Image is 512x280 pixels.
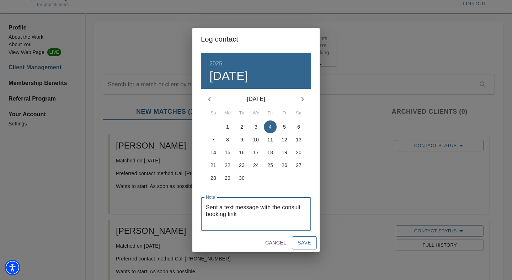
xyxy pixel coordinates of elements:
p: 26 [282,162,287,169]
p: 6 [297,123,300,130]
button: [DATE] [209,69,248,84]
p: 12 [282,136,287,143]
p: 30 [239,174,245,182]
span: Tu [235,110,248,117]
p: 15 [225,149,230,156]
span: Mo [221,110,234,117]
button: 23 [235,159,248,172]
button: 24 [250,159,262,172]
span: Su [207,110,220,117]
p: 28 [210,174,216,182]
button: 22 [221,159,234,172]
button: 25 [264,159,277,172]
button: 12 [278,133,291,146]
span: Save [298,238,311,247]
button: 30 [235,172,248,184]
p: 16 [239,149,245,156]
button: 10 [250,133,262,146]
p: 29 [225,174,230,182]
button: 28 [207,172,220,184]
button: 19 [278,146,291,159]
p: 19 [282,149,287,156]
p: 11 [267,136,273,143]
span: Fr [278,110,291,117]
button: 18 [264,146,277,159]
button: Cancel [262,236,289,249]
p: 13 [296,136,302,143]
h2: Log contact [201,33,311,45]
button: 7 [207,133,220,146]
button: 8 [221,133,234,146]
p: 27 [296,162,302,169]
p: 25 [267,162,273,169]
p: 8 [226,136,229,143]
p: 3 [255,123,257,130]
p: 10 [253,136,259,143]
p: 22 [225,162,230,169]
p: 18 [267,149,273,156]
span: Sa [292,110,305,117]
button: 14 [207,146,220,159]
button: 3 [250,120,262,133]
button: 29 [221,172,234,184]
button: 9 [235,133,248,146]
button: 4 [264,120,277,133]
div: Accessibility Menu [5,260,20,275]
p: 9 [240,136,243,143]
p: 21 [210,162,216,169]
button: 20 [292,146,305,159]
p: 4 [269,123,272,130]
button: Save [292,236,317,249]
span: Cancel [265,238,286,247]
p: 20 [296,149,302,156]
button: 27 [292,159,305,172]
button: 11 [264,133,277,146]
button: 16 [235,146,248,159]
p: 7 [212,136,215,143]
p: 1 [226,123,229,130]
p: 14 [210,149,216,156]
button: 13 [292,133,305,146]
p: 2 [240,123,243,130]
p: 17 [253,149,259,156]
span: Th [264,110,277,117]
button: 1 [221,120,234,133]
button: 6 [292,120,305,133]
p: [DATE] [218,95,294,103]
p: 24 [253,162,259,169]
button: 2 [235,120,248,133]
button: 21 [207,159,220,172]
textarea: Sent a text message with the consult booking link [206,204,306,224]
button: 5 [278,120,291,133]
span: We [250,110,262,117]
button: 2025 [209,59,222,69]
p: 23 [239,162,245,169]
button: 17 [250,146,262,159]
p: 5 [283,123,286,130]
button: 26 [278,159,291,172]
button: 15 [221,146,234,159]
